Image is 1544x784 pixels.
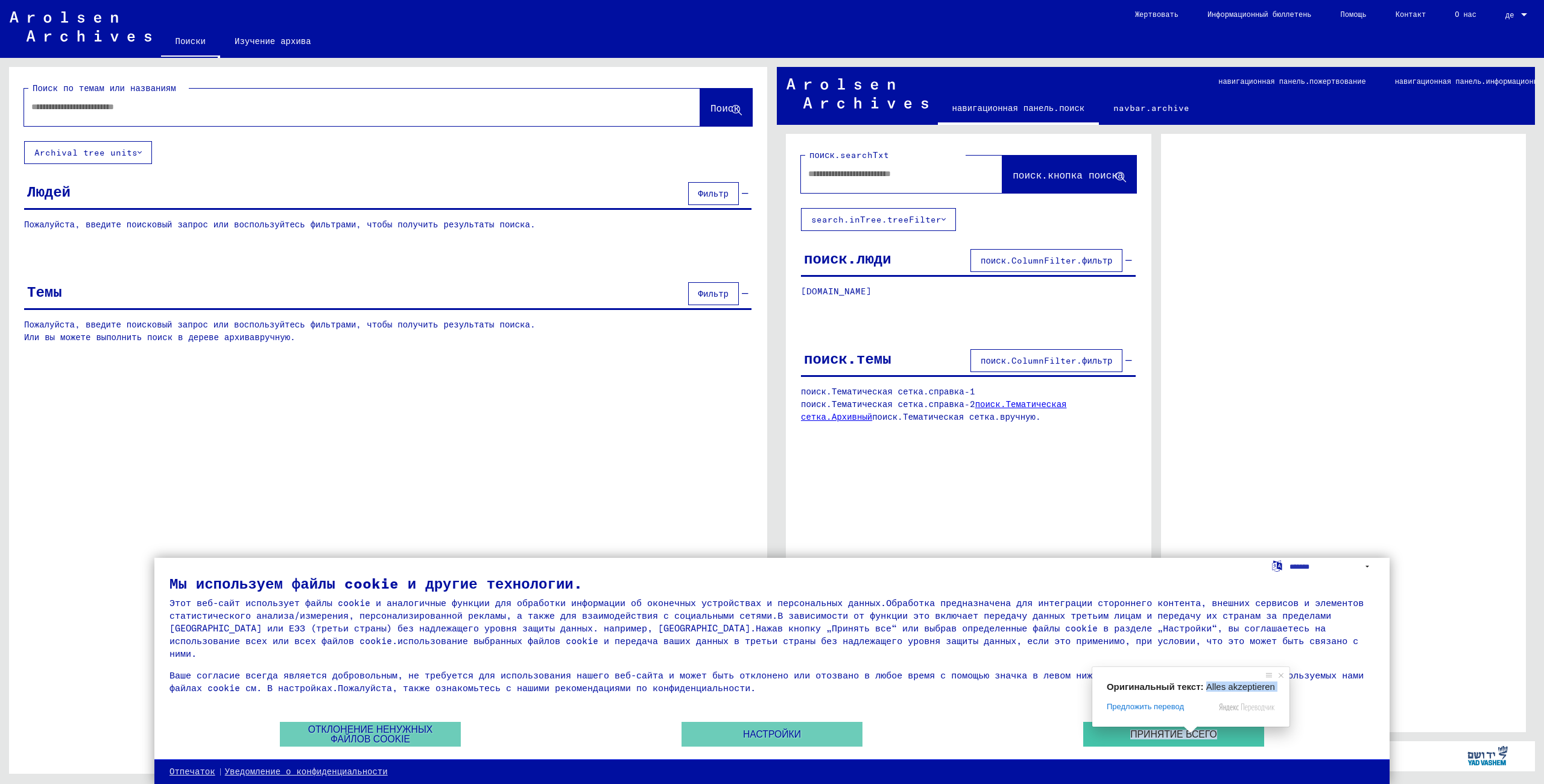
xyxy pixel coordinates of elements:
ya-tr-span: Поиски [176,31,206,51]
ya-tr-span: navbar.archive [1113,98,1189,118]
button: search.inTree.treeFilter [801,208,956,231]
img: yv_logo.png [1465,741,1510,771]
button: Настройки [682,722,862,747]
ya-tr-span: Темы [27,282,62,300]
button: поиск.ColumnFilter.фильтр [970,349,1122,372]
button: поиск.кнопка поиска [1002,156,1136,193]
button: Поиск [700,89,752,126]
ya-tr-span: поиск.Тематическая сетка.вручную. [872,411,1041,422]
ya-tr-span: навигационная панель.пожертвование [1218,72,1365,91]
button: Фильтр [688,282,739,305]
ya-tr-span: Мы используем файлы cookie и другие технологии. [169,574,583,592]
span: Alles akzeptieren [1206,681,1275,692]
ya-tr-span: Фильтр [698,288,729,299]
span: поиск.ColumnFilter.фильтр [981,355,1112,366]
ya-tr-span: поиск.Тематическая сетка.справка-1 [801,386,975,397]
ya-tr-span: Помощь [1341,5,1367,24]
a: Изучение архива [220,27,326,55]
button: Фильтр [688,182,739,205]
ya-tr-span: вручную. [255,332,296,343]
select: Выбор языка [1289,558,1375,575]
ya-tr-span: Поиск по темам или названиям [33,83,176,93]
label: Выбор языка [1271,560,1283,571]
button: Принятие всего [1083,722,1264,747]
ya-tr-span: О нас [1455,5,1476,24]
img: Arolsen_neg.svg [10,11,151,42]
ya-tr-span: Людей [27,182,71,200]
ya-tr-span: Контакт [1396,5,1426,24]
button: поиск.ColumnFilter.фильтр [970,249,1122,272]
a: Отпечаток [169,766,215,778]
ya-tr-span: де [1505,10,1514,19]
ya-tr-span: навигационная панель.поиск [952,98,1085,118]
ya-tr-span: Настройки [743,730,801,739]
a: navbar.archive [1099,93,1204,122]
ya-tr-span: Фильтр [698,188,729,199]
a: навигационная панель.пожертвование [1204,67,1380,96]
ya-tr-span: Принятие всего [1130,730,1217,739]
ya-tr-span: поиск.кнопка поиска [1013,169,1123,181]
ya-tr-span: Archival tree units [34,147,138,158]
span: Оригинальный текст: [1107,681,1204,692]
ya-tr-span: Информационный бюллетень [1207,5,1312,24]
ya-tr-span: поиск.темы [804,349,891,367]
ya-tr-span: Или вы можете выполнить поиск в дереве архива [24,332,255,343]
ya-tr-span: поиск.Тематическая сетка.справка-2 [801,399,975,409]
img: Arolsen_neg.svg [786,78,928,109]
a: навигационная панель.поиск [938,93,1099,125]
ya-tr-span: Этот веб-сайт использует файлы cookie и аналогичные функции для обработки информации об оконечных... [169,597,886,609]
ya-tr-span: Уведомление о конфиденциальности [225,766,388,777]
ya-tr-span: Жертвовать [1135,5,1179,24]
ya-tr-span: Пожалуйста, также ознакомьтесь с нашими рекомендациями по конфиденциальности. [338,682,756,694]
ya-tr-span: поиск.searchTxt [809,150,889,160]
ya-tr-span: Отклонение ненужных файлов cookie [294,725,447,744]
ya-tr-span: поиск.люди [804,249,891,267]
ya-tr-span: Ваше согласие всегда является добровольным, не требуется для использования нашего веб-сайта и мож... [169,669,1141,681]
ya-tr-span: Пожалуйста, введите поисковый запрос или воспользуйтесь фильтрами, чтобы получить результаты поиска. [24,319,536,330]
span: Предложить перевод [1107,701,1184,712]
button: Archival tree units [24,141,152,164]
a: Поиски [161,27,220,58]
ya-tr-span: Изучение архива [235,31,311,51]
ya-tr-span: Пожалуйста, введите поисковый запрос или воспользуйтесь фильтрами, чтобы получить результаты поиска. [24,219,536,230]
ya-tr-span: использование выбранных файлов cookie и передача ваших данных в третьи страны без надлежащего уро... [169,635,1358,659]
a: поиск.Тематическая сетка.Архивный [801,399,1066,422]
ya-tr-span: search.inTree.treeFilter [811,214,941,225]
ya-tr-span: поиск.ColumnFilter.фильтр [981,255,1112,266]
ya-tr-span: [DOMAIN_NAME] [801,286,872,297]
button: Отклонение ненужных файлов cookie [280,722,461,747]
ya-tr-span: Поиск [710,102,739,114]
a: Уведомление о конфиденциальности [225,766,388,778]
